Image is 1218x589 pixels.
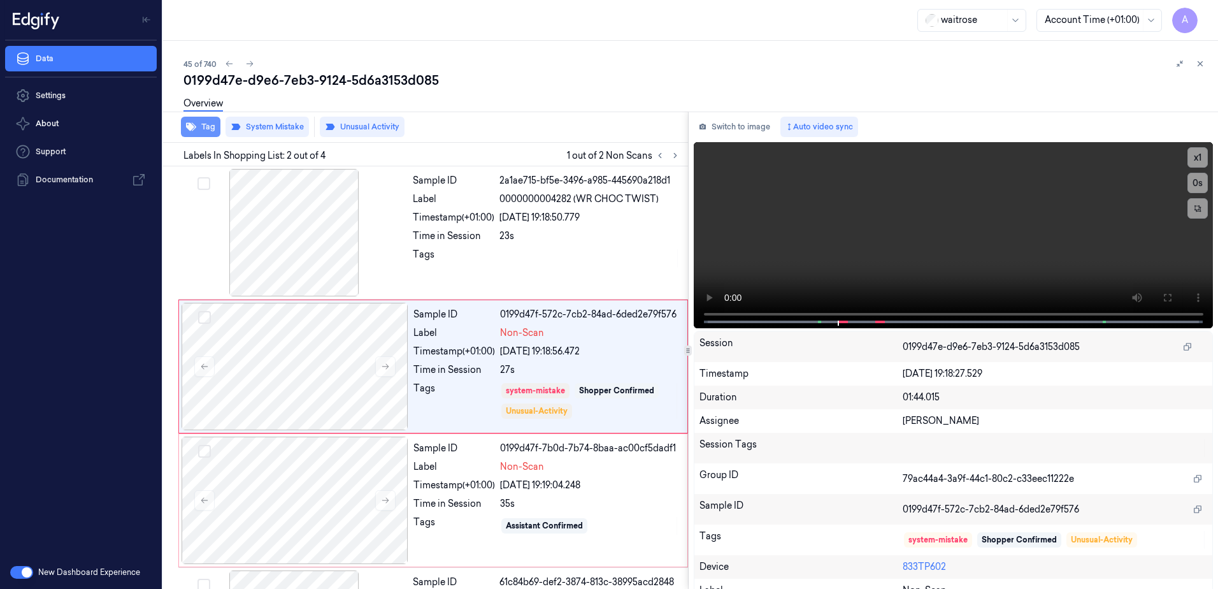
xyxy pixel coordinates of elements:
[500,460,544,474] span: Non-Scan
[699,438,903,458] div: Session Tags
[699,560,903,574] div: Device
[500,363,680,377] div: 27s
[699,337,903,357] div: Session
[413,382,495,420] div: Tags
[579,385,654,396] div: Shopper Confirmed
[413,308,495,321] div: Sample ID
[183,71,1208,89] div: 0199d47e-d9e6-7eb3-9124-5d6a3153d085
[506,405,568,417] div: Unusual-Activity
[903,340,1080,354] span: 0199d47e-d9e6-7eb3-9124-5d6a3153d085
[500,479,680,492] div: [DATE] 19:19:04.248
[413,229,494,243] div: Time in Session
[183,97,223,112] a: Overview
[499,174,680,187] div: 2a1ae715-bf5e-3496-a985-445690a218d1
[699,530,903,550] div: Tags
[413,193,494,206] div: Label
[499,576,680,589] div: 61c84b69-def2-3874-813c-38995acd2848
[903,503,1079,516] span: 0199d47f-572c-7cb2-84ad-6ded2e79f576
[982,534,1057,546] div: Shopper Confirmed
[413,174,494,187] div: Sample ID
[903,391,1208,404] div: 01:44.015
[699,414,903,428] div: Assignee
[5,167,157,193] a: Documentation
[780,117,858,137] button: Auto video sync
[903,414,1208,428] div: [PERSON_NAME]
[1172,8,1198,33] button: A
[413,211,494,224] div: Timestamp (+01:00)
[694,117,775,137] button: Switch to image
[506,520,583,532] div: Assistant Confirmed
[413,326,495,340] div: Label
[699,499,903,520] div: Sample ID
[499,211,680,224] div: [DATE] 19:18:50.779
[500,345,680,358] div: [DATE] 19:18:56.472
[1187,147,1208,168] button: x1
[413,248,494,268] div: Tags
[908,534,968,546] div: system-mistake
[499,229,680,243] div: 23s
[413,460,495,474] div: Label
[183,149,326,163] span: Labels In Shopping List: 2 out of 4
[413,497,495,511] div: Time in Session
[5,46,157,71] a: Data
[699,391,903,404] div: Duration
[699,367,903,381] div: Timestamp
[413,516,495,536] div: Tags
[136,10,157,30] button: Toggle Navigation
[506,385,565,396] div: system-mistake
[197,177,210,190] button: Select row
[500,497,680,511] div: 35s
[500,308,680,321] div: 0199d47f-572c-7cb2-84ad-6ded2e79f576
[198,311,211,324] button: Select row
[181,117,220,137] button: Tag
[5,111,157,136] button: About
[500,326,544,340] span: Non-Scan
[413,363,495,377] div: Time in Session
[5,139,157,164] a: Support
[226,117,309,137] button: System Mistake
[903,560,1208,574] div: 833TP602
[413,479,495,492] div: Timestamp (+01:00)
[413,576,494,589] div: Sample ID
[699,469,903,489] div: Group ID
[903,367,1208,381] div: [DATE] 19:18:27.529
[413,442,495,455] div: Sample ID
[1187,173,1208,193] button: 0s
[183,59,217,69] span: 45 of 740
[903,472,1074,486] span: 79ac44a4-3a9f-44c1-80c2-c33eec11222e
[1071,534,1133,546] div: Unusual-Activity
[500,442,680,455] div: 0199d47f-7b0d-7b74-8baa-ac00cf5dadf1
[413,345,495,358] div: Timestamp (+01:00)
[198,445,211,458] button: Select row
[567,148,683,163] span: 1 out of 2 Non Scans
[320,117,405,137] button: Unusual Activity
[499,193,659,206] span: 0000000004282 (WR CHOC TWIST)
[5,83,157,108] a: Settings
